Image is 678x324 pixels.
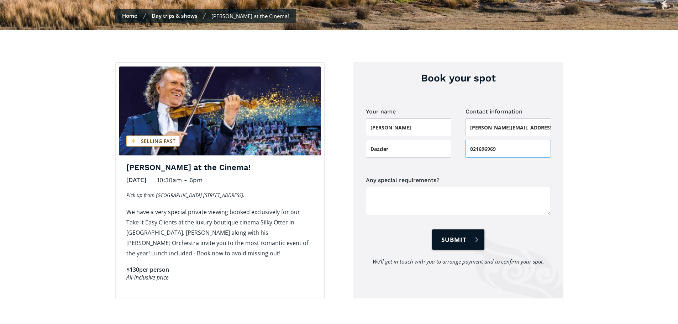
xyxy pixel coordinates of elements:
[432,229,484,250] input: Submit
[139,266,169,274] div: per person
[119,67,321,155] img: Andre Rieu
[211,12,289,20] div: [PERSON_NAME] at the Cinema!
[126,163,314,173] h3: [PERSON_NAME] at the Cinema!
[366,106,396,117] legend: Your name
[115,9,296,23] nav: Breadcrumbs
[126,175,146,186] div: [DATE]
[466,140,551,158] input: Phone
[122,12,137,19] a: Home
[373,257,544,266] div: We’ll get in touch with you to arrange payment and to confirm your spot.
[366,71,551,85] h3: Book your spot
[126,266,139,274] div: $130
[126,207,314,259] p: We have a very special private viewing booked exclusively for our Take It Easy Clients at the lux...
[466,106,522,117] legend: Contact information
[366,175,551,185] label: Any special requirements?
[366,140,451,158] input: Last name
[126,274,314,281] div: All-inclusive price
[157,175,203,186] div: 10:30am - 6pm
[126,191,314,200] p: Pick up from [GEOGRAPHIC_DATA] [STREET_ADDRESS].
[366,106,551,281] form: Day trip booking
[152,12,197,19] a: Day trips & shows
[466,118,551,136] input: Email
[366,118,451,136] input: First name
[126,136,180,147] div: Selling fast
